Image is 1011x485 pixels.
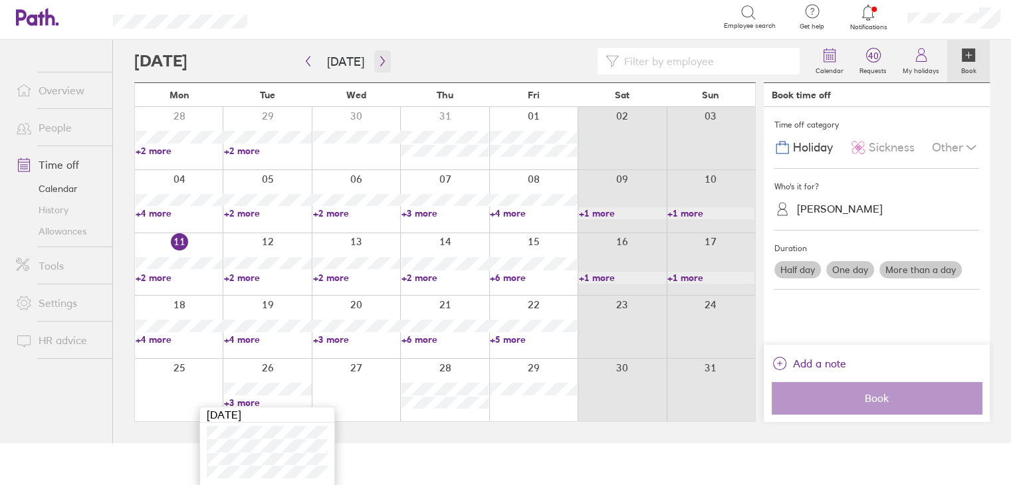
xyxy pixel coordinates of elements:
[490,272,577,284] a: +6 more
[851,50,895,61] span: 40
[774,261,821,278] label: Half day
[724,22,776,30] span: Employee search
[947,40,990,82] a: Book
[313,334,400,345] a: +3 more
[826,261,874,278] label: One day
[790,23,834,31] span: Get help
[5,199,112,221] a: History
[619,48,792,74] input: Filter by employee
[772,382,982,414] button: Book
[847,23,890,31] span: Notifications
[932,135,979,160] div: Other
[5,290,112,316] a: Settings
[437,90,453,100] span: Thu
[793,353,846,374] span: Add a note
[869,141,915,155] span: Sickness
[5,178,112,199] a: Calendar
[224,397,311,409] a: +3 more
[851,40,895,82] a: 40Requests
[774,177,979,197] div: Who's it for?
[578,272,665,284] a: +1 more
[808,40,851,82] a: Calendar
[5,151,112,178] a: Time off
[200,407,334,423] div: [DATE]
[772,90,831,100] div: Book time off
[5,221,112,242] a: Allowances
[615,90,629,100] span: Sat
[224,207,311,219] a: +2 more
[136,334,223,345] a: +4 more
[847,3,890,31] a: Notifications
[667,272,754,284] a: +1 more
[5,77,112,104] a: Overview
[578,207,665,219] a: +1 more
[169,90,189,100] span: Mon
[283,11,317,23] div: Search
[490,334,577,345] a: +5 more
[136,145,223,157] a: +2 more
[401,272,489,284] a: +2 more
[136,272,223,284] a: +2 more
[313,272,400,284] a: +2 more
[793,141,833,155] span: Holiday
[851,63,895,75] label: Requests
[528,90,540,100] span: Fri
[667,207,754,219] a: +1 more
[797,203,883,215] div: [PERSON_NAME]
[260,90,275,100] span: Tue
[953,63,984,75] label: Book
[895,40,947,82] a: My holidays
[316,50,375,72] button: [DATE]
[224,272,311,284] a: +2 more
[5,327,112,353] a: HR advice
[774,115,979,135] div: Time off category
[781,392,972,404] span: Book
[774,239,979,258] div: Duration
[401,207,489,219] a: +3 more
[401,334,489,345] a: +6 more
[772,353,846,374] button: Add a note
[224,145,311,157] a: +2 more
[490,207,577,219] a: +4 more
[313,207,400,219] a: +2 more
[895,63,947,75] label: My holidays
[224,334,311,345] a: +4 more
[136,207,223,219] a: +4 more
[808,63,851,75] label: Calendar
[346,90,366,100] span: Wed
[5,252,112,279] a: Tools
[702,90,719,100] span: Sun
[879,261,962,278] label: More than a day
[5,114,112,141] a: People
